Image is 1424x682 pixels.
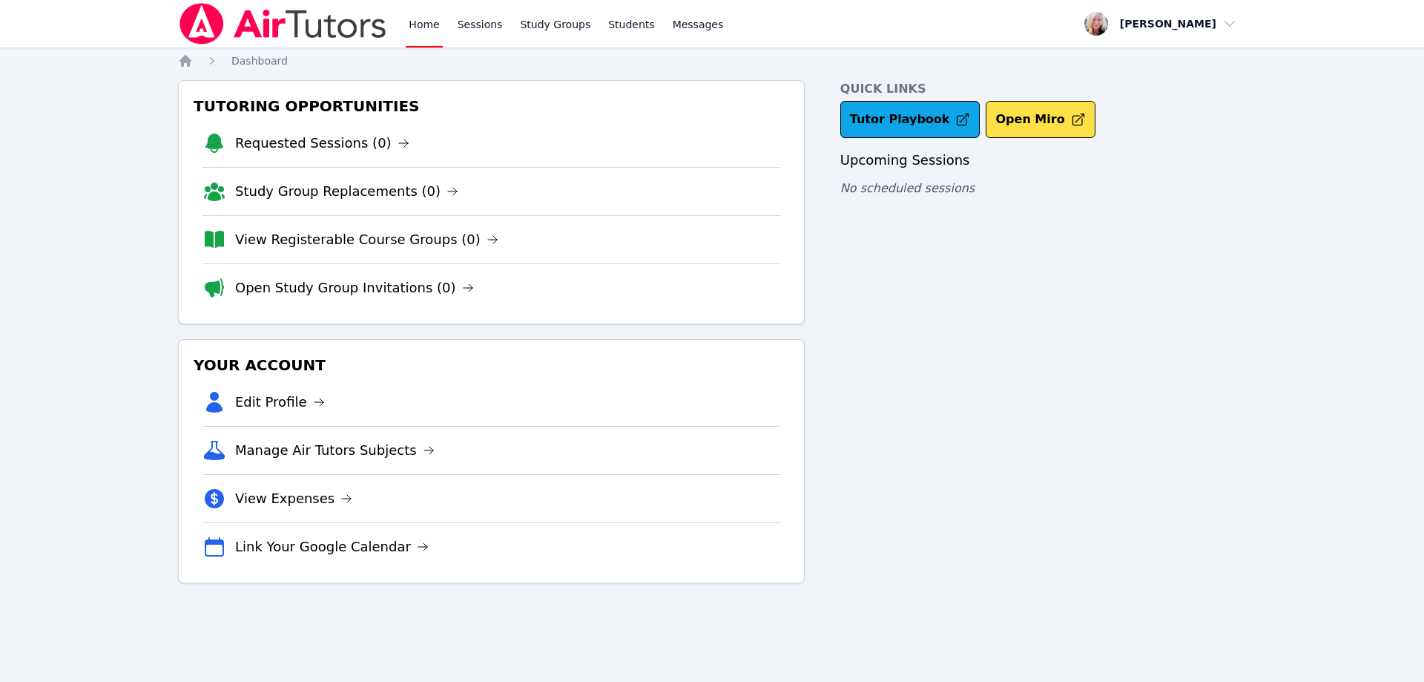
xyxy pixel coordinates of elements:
[235,181,458,202] a: Study Group Replacements (0)
[191,352,792,378] h3: Your Account
[840,80,1246,98] h4: Quick Links
[235,392,325,413] a: Edit Profile
[235,278,474,298] a: Open Study Group Invitations (0)
[235,440,435,461] a: Manage Air Tutors Subjects
[673,17,724,32] span: Messages
[235,537,429,557] a: Link Your Google Calendar
[840,150,1246,171] h3: Upcoming Sessions
[840,101,980,138] a: Tutor Playbook
[235,229,498,250] a: View Registerable Course Groups (0)
[191,93,792,119] h3: Tutoring Opportunities
[840,181,975,195] span: No scheduled sessions
[986,101,1095,138] button: Open Miro
[235,133,409,154] a: Requested Sessions (0)
[178,53,1246,68] nav: Breadcrumb
[235,488,352,509] a: View Expenses
[231,55,288,67] span: Dashboard
[231,53,288,68] a: Dashboard
[178,3,388,45] img: Air Tutors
